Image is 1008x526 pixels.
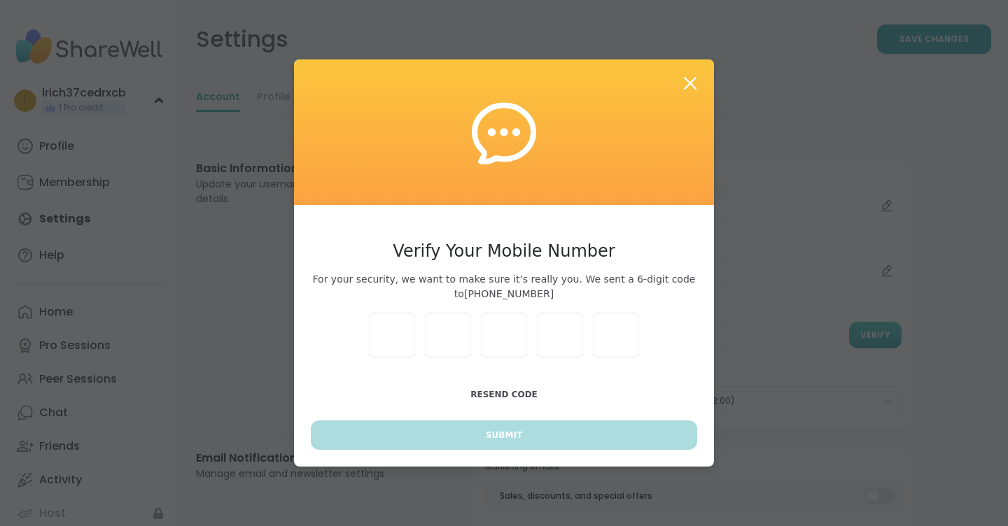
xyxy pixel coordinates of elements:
button: Submit [311,420,697,450]
h3: Verify Your Mobile Number [311,239,697,264]
span: Resend Code [470,390,538,399]
span: Submit [486,429,522,441]
span: For your security, we want to make sure it’s really you. We sent a 6-digit code to [PHONE_NUMBER] [311,272,697,301]
button: Resend Code [311,380,697,409]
